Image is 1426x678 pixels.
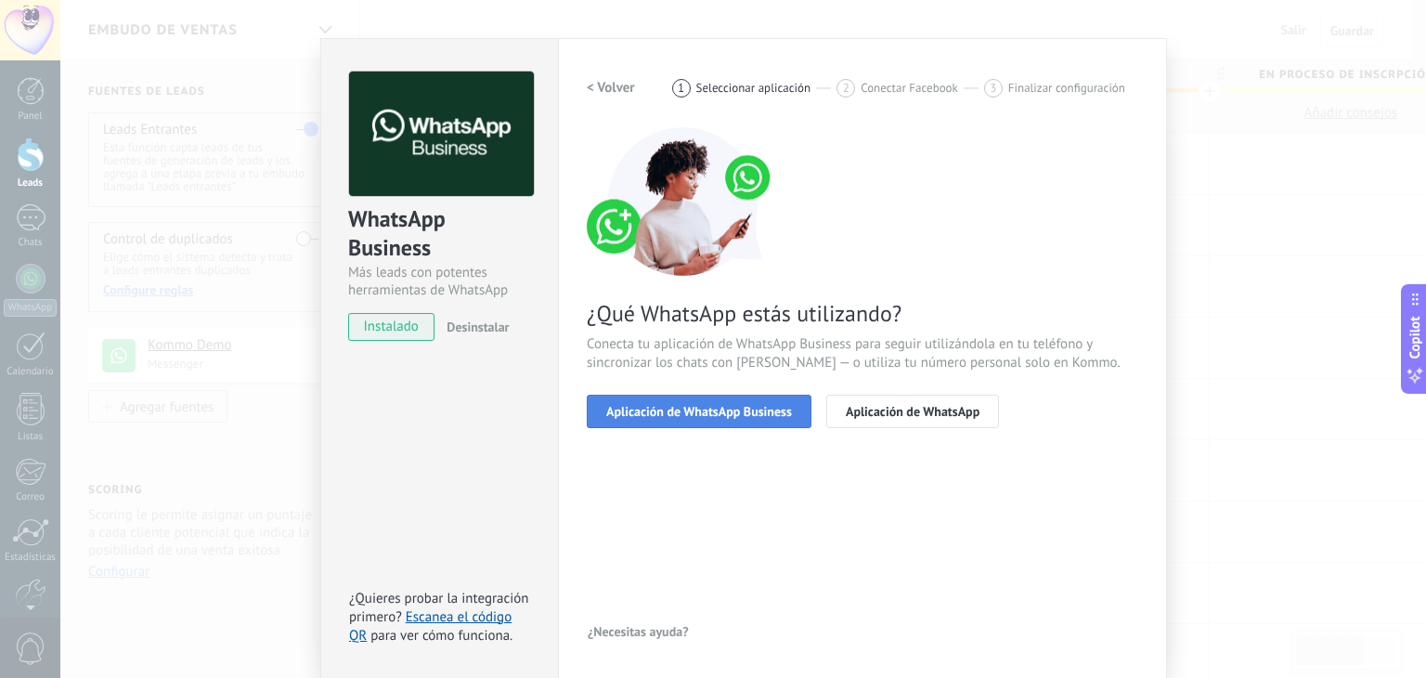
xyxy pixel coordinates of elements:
div: Más leads con potentes herramientas de WhatsApp [348,264,531,299]
button: Aplicación de WhatsApp Business [587,395,811,428]
span: Aplicación de WhatsApp Business [606,405,792,418]
span: Finalizar configuración [1008,81,1125,95]
span: Seleccionar aplicación [696,81,811,95]
span: Aplicación de WhatsApp [846,405,979,418]
a: Escanea el código QR [349,608,512,645]
button: Aplicación de WhatsApp [826,395,999,428]
span: para ver cómo funciona. [370,627,512,645]
span: Copilot [1406,317,1424,359]
img: connect number [587,127,782,276]
img: logo_main.png [349,72,534,197]
span: ¿Qué WhatsApp estás utilizando? [587,299,1138,328]
span: 3 [990,80,996,96]
span: 1 [678,80,684,96]
span: ¿Quieres probar la integración primero? [349,590,529,626]
h2: < Volver [587,79,635,97]
span: Desinstalar [447,319,509,335]
div: WhatsApp Business [348,204,531,264]
button: Desinstalar [439,313,509,341]
button: ¿Necesitas ayuda? [587,618,690,645]
span: ¿Necesitas ayuda? [588,625,689,638]
span: Conecta tu aplicación de WhatsApp Business para seguir utilizándola en tu teléfono y sincronizar ... [587,335,1138,372]
span: 2 [843,80,849,96]
span: Conectar Facebook [861,81,958,95]
button: < Volver [587,72,635,105]
span: instalado [349,313,434,341]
